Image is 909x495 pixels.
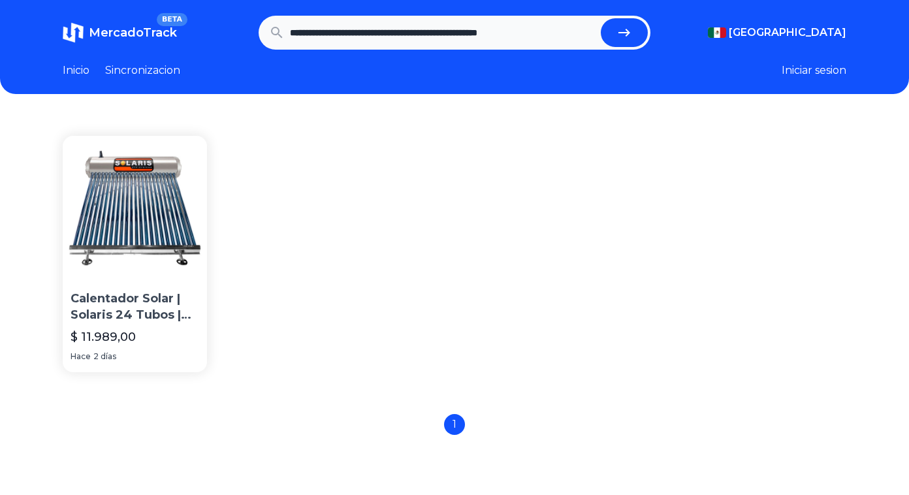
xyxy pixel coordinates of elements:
a: Inicio [63,63,89,78]
p: Calentador Solar | Solaris 24 Tubos | 273 Lt | 8 Personas [71,291,199,323]
span: MercadoTrack [89,25,177,40]
span: Hace [71,351,91,362]
button: Iniciar sesion [782,63,846,78]
a: Sincronizacion [105,63,180,78]
span: [GEOGRAPHIC_DATA] [729,25,846,40]
span: 2 días [93,351,116,362]
img: Calentador Solar | Solaris 24 Tubos | 273 Lt | 8 Personas [63,136,207,280]
button: [GEOGRAPHIC_DATA] [708,25,846,40]
a: Calentador Solar | Solaris 24 Tubos | 273 Lt | 8 PersonasCalentador Solar | Solaris 24 Tubos | 27... [63,136,207,372]
p: $ 11.989,00 [71,328,136,346]
img: Mexico [708,27,726,38]
img: MercadoTrack [63,22,84,43]
a: MercadoTrackBETA [63,22,177,43]
span: BETA [157,13,187,26]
